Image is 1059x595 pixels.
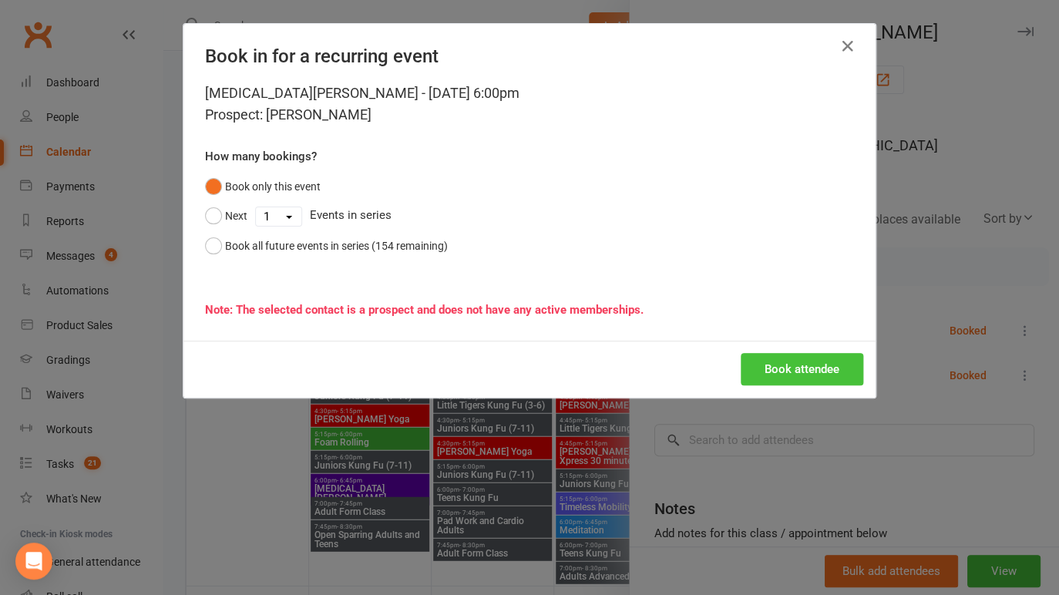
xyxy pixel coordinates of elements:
[15,543,52,580] div: Open Intercom Messenger
[205,82,854,126] div: [MEDICAL_DATA][PERSON_NAME] - [DATE] 6:00pm Prospect: [PERSON_NAME]
[205,45,854,67] h4: Book in for a recurring event
[205,231,448,261] button: Book all future events in series (154 remaining)
[835,34,860,59] button: Close
[741,353,863,385] button: Book attendee
[205,201,854,230] div: Events in series
[205,301,854,319] div: Note: The selected contact is a prospect and does not have any active memberships.
[205,172,321,201] button: Book only this event
[205,201,247,230] button: Next
[225,237,448,254] div: Book all future events in series (154 remaining)
[205,147,317,166] label: How many bookings?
